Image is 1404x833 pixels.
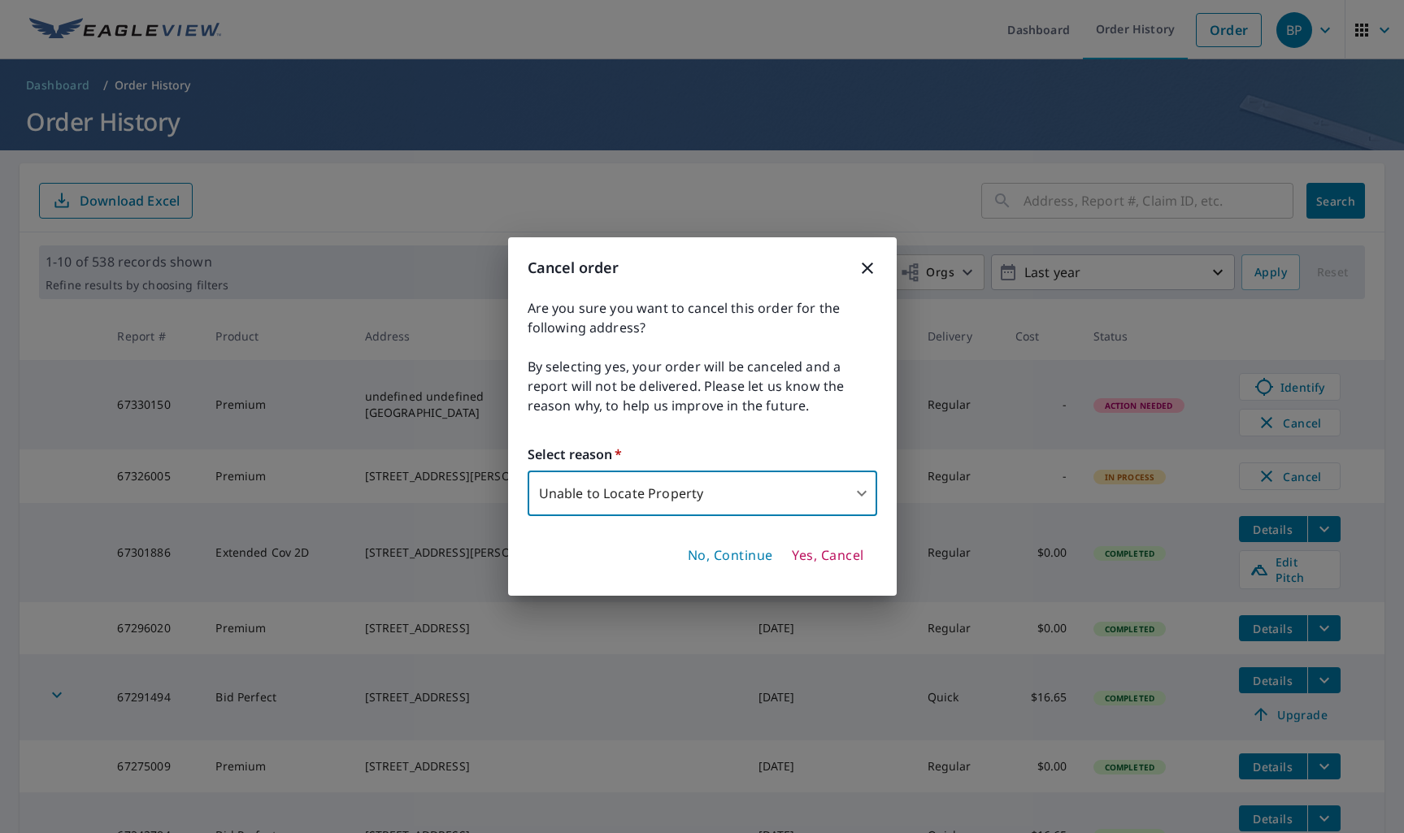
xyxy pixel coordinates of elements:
[528,257,877,279] h3: Cancel order
[792,547,863,565] span: Yes, Cancel
[528,357,877,415] span: By selecting yes, your order will be canceled and a report will not be delivered. Please let us k...
[688,547,773,565] span: No, Continue
[528,298,877,337] span: Are you sure you want to cancel this order for the following address?
[528,445,877,464] label: Select reason
[681,542,780,570] button: No, Continue
[785,542,870,570] button: Yes, Cancel
[528,471,877,516] div: Unable to Locate Property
